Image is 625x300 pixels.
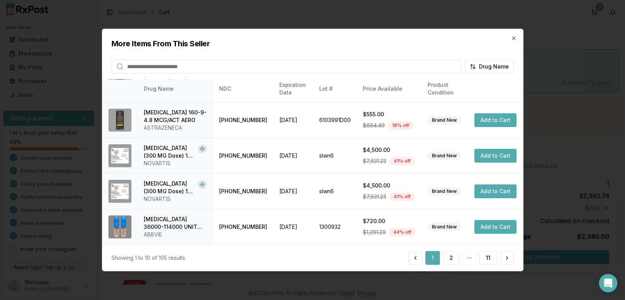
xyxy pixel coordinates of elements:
td: slwn6 [313,173,357,209]
div: 41 % off [389,157,415,165]
div: $555.00 [363,110,415,118]
img: Creon 36000-114000 UNIT CPEP [108,215,131,238]
td: slwn6 [313,138,357,173]
th: Price Available [357,80,422,98]
div: [MEDICAL_DATA] 36000-114000 UNIT CPEP [144,215,207,230]
td: 6103991D00 [313,102,357,138]
div: 16 % off [388,121,413,129]
div: Brand New [428,187,461,195]
div: NOVARTIS [144,195,207,202]
button: Add to Cart [474,113,517,127]
div: Brand New [428,116,461,124]
th: Product Condition [422,80,468,98]
img: Cosentyx (300 MG Dose) 150 MG/ML SOSY [108,144,131,167]
div: Brand New [428,151,461,160]
button: Add to Cart [474,220,517,233]
div: NOVARTIS [144,159,207,167]
td: [PHONE_NUMBER] [213,209,273,245]
span: Drug Name [479,63,509,70]
td: [PHONE_NUMBER] [213,102,273,138]
div: $720.00 [363,217,415,225]
th: Expiration Date [273,80,313,98]
img: Breztri Aerosphere 160-9-4.8 MCG/ACT AERO [108,108,131,131]
td: 1300932 [313,209,357,245]
div: Brand New [428,222,461,231]
button: 1 [425,251,440,265]
td: [DATE] [273,102,313,138]
td: [PHONE_NUMBER] [213,138,273,173]
div: [MEDICAL_DATA] 160-9-4.8 MCG/ACT AERO [144,108,207,124]
button: Drug Name [465,60,514,73]
span: $664.49 [363,121,385,129]
button: 11 [479,251,497,265]
div: 44 % off [389,228,415,236]
div: [MEDICAL_DATA] (300 MG Dose) 150 MG/ML SOSY [144,144,195,159]
th: Lot # [313,80,357,98]
span: $7,631.23 [363,157,386,165]
button: Add to Cart [474,148,517,162]
div: ABBVIE [144,230,207,238]
div: Showing 1 to 10 of 105 results [112,254,185,262]
td: [DATE] [273,173,313,209]
span: $7,631.23 [363,192,386,200]
th: NDC [213,80,273,98]
div: [MEDICAL_DATA] (300 MG Dose) 150 MG/ML SOSY [144,179,195,195]
h2: More Items From This Seller [112,38,514,49]
button: 2 [443,251,459,265]
div: $4,500.00 [363,146,415,153]
th: Drug Name [138,80,213,98]
div: 41 % off [389,192,415,201]
div: ASTRAZENECA [144,124,207,131]
td: [DATE] [273,209,313,245]
img: Cosentyx (300 MG Dose) 150 MG/ML SOSY [108,179,131,202]
td: [PHONE_NUMBER] [213,173,273,209]
span: $1,291.29 [363,228,386,236]
td: [DATE] [273,138,313,173]
button: Add to Cart [474,184,517,198]
div: $4,500.00 [363,181,415,189]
